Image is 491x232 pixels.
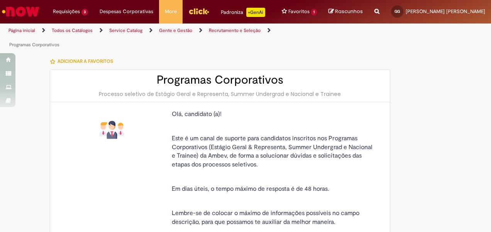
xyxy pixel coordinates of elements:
p: +GenAi [246,8,265,17]
span: Adicionar a Favoritos [58,58,113,64]
span: Favoritos [288,8,310,15]
img: ServiceNow [1,4,41,19]
ul: Trilhas de página [6,24,322,52]
h2: Programas Corporativos [58,74,382,86]
img: click_logo_yellow_360x200.png [188,5,209,17]
div: Padroniza [221,8,265,17]
span: 1 [311,9,317,15]
button: Adicionar a Favoritos [50,53,117,69]
div: Processo seletivo de Estágio Geral e Representa, Summer Undergrad e Nacional e Trainee [58,90,382,98]
a: Gente e Gestão [159,27,192,34]
span: GG [394,9,400,14]
span: Despesas Corporativas [100,8,153,15]
span: Em dias úteis, o tempo máximo de resposta é de 48 horas. [172,185,329,193]
span: Lembre-se de colocar o máximo de informações possíveis no campo descrição, para que possamos te a... [172,209,359,226]
span: More [165,8,177,15]
span: Requisições [53,8,80,15]
a: Service Catalog [109,27,142,34]
span: Este é um canal de suporte para candidatos inscritos nos Programas Corporativos (Estágio Geral & ... [172,134,372,169]
img: Programas Corporativos [100,118,124,142]
span: Rascunhos [335,8,363,15]
a: Todos os Catálogos [52,27,93,34]
span: Olá, candidato (a)! [172,110,222,118]
a: Rascunhos [328,8,363,15]
a: Página inicial [8,27,35,34]
a: Programas Corporativos [9,42,59,48]
a: Recrutamento e Seleção [209,27,261,34]
span: 3 [81,9,88,15]
span: [PERSON_NAME] [PERSON_NAME] [406,8,485,15]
